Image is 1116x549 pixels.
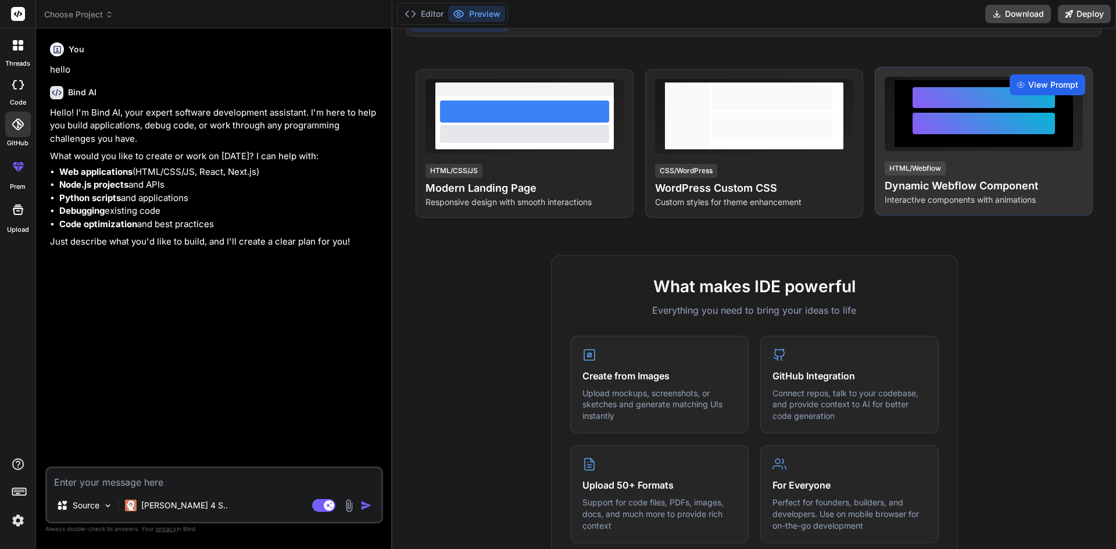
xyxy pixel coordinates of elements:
p: Responsive design with smooth interactions [425,196,624,208]
h4: Modern Landing Page [425,180,624,196]
span: Choose Project [44,9,113,20]
label: code [10,98,26,107]
h4: Upload 50+ Formats [582,478,736,492]
strong: Debugging [59,205,105,216]
strong: Web applications [59,166,133,177]
strong: Code optimization [59,218,137,229]
span: View Prompt [1028,79,1078,91]
h4: WordPress Custom CSS [655,180,853,196]
strong: Python scripts [59,192,121,203]
h6: Bind AI [68,87,96,98]
p: Everything you need to bring your ideas to life [570,303,939,317]
button: Deploy [1058,5,1111,23]
strong: Node.js projects [59,179,128,190]
li: (HTML/CSS/JS, React, Next.js) [59,166,381,179]
label: prem [10,182,26,192]
img: Claude 4 Sonnet [125,500,137,511]
p: Perfect for founders, builders, and developers. Use on mobile browser for on-the-go development [772,497,927,531]
div: HTML/CSS/JS [425,164,482,178]
p: Custom styles for theme enhancement [655,196,853,208]
p: Just describe what you'd like to build, and I'll create a clear plan for you! [50,235,381,249]
p: Source [73,500,99,511]
li: and APIs [59,178,381,192]
img: Pick Models [103,501,113,511]
h4: GitHub Integration [772,369,927,383]
button: Preview [448,6,505,22]
div: HTML/Webflow [885,162,946,175]
h4: Dynamic Webflow Component [885,178,1083,194]
h4: For Everyone [772,478,927,492]
p: [PERSON_NAME] 4 S.. [141,500,228,511]
img: attachment [342,499,356,512]
p: Always double-check its answers. Your in Bind [45,523,383,534]
h2: What makes IDE powerful [570,274,939,299]
img: settings [8,511,28,530]
img: icon [360,500,372,511]
li: and best practices [59,218,381,231]
span: privacy [156,525,177,532]
p: Support for code files, PDFs, images, docs, and much more to provide rich context [582,497,736,531]
button: Download [985,5,1051,23]
li: existing code [59,204,381,218]
label: GitHub [7,138,28,148]
button: Editor [400,6,448,22]
h6: You [69,44,84,55]
p: What would you like to create or work on [DATE]? I can help with: [50,150,381,163]
p: Connect repos, talk to your codebase, and provide context to AI for better code generation [772,387,927,422]
p: Upload mockups, screenshots, or sketches and generate matching UIs instantly [582,387,736,422]
h4: Create from Images [582,369,736,383]
p: Interactive components with animations [885,194,1083,206]
li: and applications [59,192,381,205]
p: Hello! I'm Bind AI, your expert software development assistant. I'm here to help you build applic... [50,106,381,146]
div: CSS/WordPress [655,164,717,178]
label: threads [5,59,30,69]
label: Upload [7,225,29,235]
p: hello [50,63,381,77]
